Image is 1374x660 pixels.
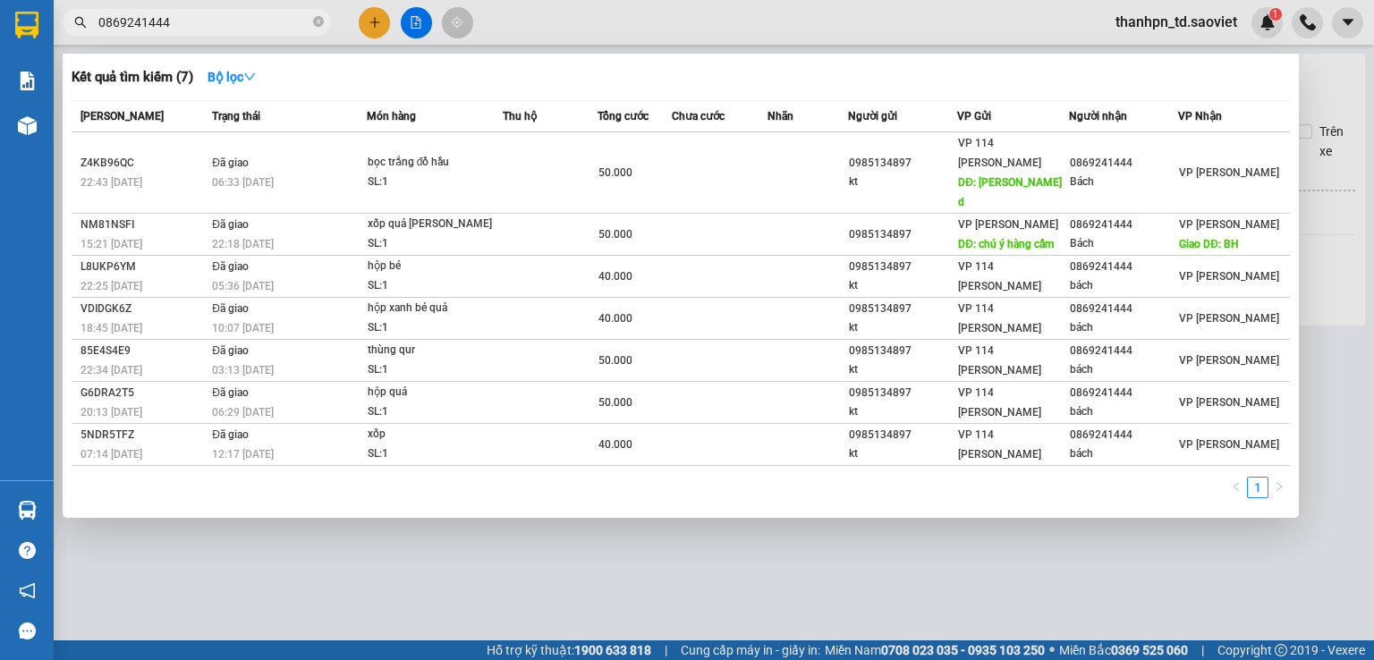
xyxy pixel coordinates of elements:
[368,257,502,276] div: hộp bé
[1268,477,1290,498] li: Next Page
[81,300,207,318] div: VDIDGK6Z
[958,137,1041,169] span: VP 114 [PERSON_NAME]
[958,428,1041,461] span: VP 114 [PERSON_NAME]
[849,173,956,191] div: kt
[81,342,207,360] div: 85E4S4E9
[212,280,274,292] span: 05:36 [DATE]
[1070,258,1177,276] div: 0869241444
[368,341,502,360] div: thùng qur
[74,16,87,29] span: search
[672,110,725,123] span: Chưa cước
[368,425,502,444] div: xốp
[1179,312,1279,325] span: VP [PERSON_NAME]
[1178,110,1222,123] span: VP Nhận
[212,218,249,231] span: Đã giao
[958,218,1058,231] span: VP [PERSON_NAME]
[1179,396,1279,409] span: VP [PERSON_NAME]
[849,258,956,276] div: 0985134897
[1231,481,1242,492] span: left
[81,384,207,402] div: G6DRA2T5
[212,176,274,189] span: 06:33 [DATE]
[81,448,142,461] span: 07:14 [DATE]
[212,386,249,399] span: Đã giao
[368,402,502,422] div: SL: 1
[1179,270,1279,283] span: VP [PERSON_NAME]
[1070,444,1177,463] div: bách
[368,173,502,192] div: SL: 1
[81,176,142,189] span: 22:43 [DATE]
[1070,276,1177,295] div: bách
[849,225,956,244] div: 0985134897
[368,215,502,234] div: xốp quả [PERSON_NAME]
[212,260,249,273] span: Đã giao
[1070,360,1177,379] div: bách
[212,157,249,169] span: Đã giao
[849,154,956,173] div: 0985134897
[243,71,256,83] span: down
[368,360,502,380] div: SL: 1
[212,364,274,377] span: 03:13 [DATE]
[367,110,416,123] span: Món hàng
[368,234,502,254] div: SL: 1
[313,14,324,31] span: close-circle
[849,318,956,337] div: kt
[1069,110,1127,123] span: Người nhận
[193,63,270,91] button: Bộ lọcdown
[208,70,256,84] strong: Bộ lọc
[81,258,207,276] div: L8UKP6YM
[849,300,956,318] div: 0985134897
[598,228,632,241] span: 50.000
[81,280,142,292] span: 22:25 [DATE]
[503,110,537,123] span: Thu hộ
[81,238,142,250] span: 15:21 [DATE]
[1070,234,1177,253] div: Bách
[598,354,632,367] span: 50.000
[212,302,249,315] span: Đã giao
[98,13,310,32] input: Tìm tên, số ĐT hoặc mã đơn
[212,344,249,357] span: Đã giao
[1070,384,1177,402] div: 0869241444
[81,406,142,419] span: 20:13 [DATE]
[1179,438,1279,451] span: VP [PERSON_NAME]
[1274,481,1285,492] span: right
[212,110,260,123] span: Trạng thái
[1070,318,1177,337] div: bách
[212,322,274,334] span: 10:07 [DATE]
[849,276,956,295] div: kt
[81,110,164,123] span: [PERSON_NAME]
[19,622,36,639] span: message
[212,406,274,419] span: 06:29 [DATE]
[1070,173,1177,191] div: Bách
[18,116,37,135] img: warehouse-icon
[1070,300,1177,318] div: 0869241444
[1070,426,1177,444] div: 0869241444
[1179,218,1279,231] span: VP [PERSON_NAME]
[81,322,142,334] span: 18:45 [DATE]
[849,384,956,402] div: 0985134897
[957,110,991,123] span: VP Gửi
[849,426,956,444] div: 0985134897
[1070,154,1177,173] div: 0869241444
[15,12,38,38] img: logo-vxr
[212,238,274,250] span: 22:18 [DATE]
[1247,477,1268,498] li: 1
[81,426,207,444] div: 5NDR5TFZ
[849,342,956,360] div: 0985134897
[849,402,956,421] div: kt
[1226,477,1247,498] li: Previous Page
[598,166,632,179] span: 50.000
[849,360,956,379] div: kt
[1179,238,1239,250] span: Giao DĐ: BH
[1179,166,1279,179] span: VP [PERSON_NAME]
[212,448,274,461] span: 12:17 [DATE]
[768,110,793,123] span: Nhãn
[212,428,249,441] span: Đã giao
[598,270,632,283] span: 40.000
[81,364,142,377] span: 22:34 [DATE]
[18,72,37,90] img: solution-icon
[18,501,37,520] img: warehouse-icon
[598,312,632,325] span: 40.000
[958,260,1041,292] span: VP 114 [PERSON_NAME]
[958,176,1062,208] span: DĐ: [PERSON_NAME] d
[1268,477,1290,498] button: right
